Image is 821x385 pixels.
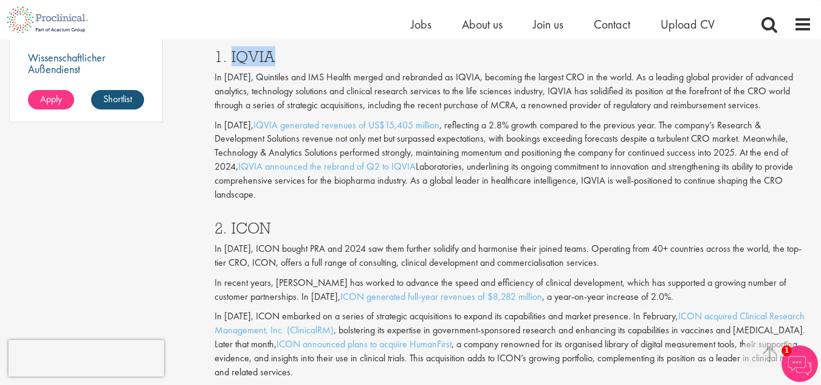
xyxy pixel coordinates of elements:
p: In [DATE], ICON bought PRA and 2024 saw them further solidify and harmonise their joined teams. O... [215,242,812,270]
p: In recent years, [PERSON_NAME] has worked to advance the speed and efficiency of clinical develop... [215,276,812,304]
a: Apply [28,90,74,109]
span: Apply [40,92,62,105]
h3: 1. IQVIA [215,49,812,64]
a: IQVIA generated revenues of US$15,405 million [253,119,439,131]
a: Jobs [411,16,431,32]
a: Shortlist [91,90,144,109]
a: Upload CV [661,16,715,32]
p: Wissenschaftlicher Außendienst [GEOGRAPHIC_DATA] [28,52,144,86]
a: IQVIA announced the rebrand of Q2 to IQVIA [238,160,416,173]
a: Join us [533,16,563,32]
span: 1 [781,345,792,356]
p: In [DATE], , reflecting a 2.8% growth compared to the previous year. The company’s Research & Dev... [215,119,812,202]
a: Contact [594,16,630,32]
a: ICON acquired Clinical Research Management, Inc. (ClinicalRM) [215,310,805,336]
p: In [DATE], ICON embarked on a series of strategic acquisitions to expand its capabilities and mar... [215,310,812,379]
h3: 2. ICON [215,220,812,236]
a: About us [462,16,503,32]
a: ICON announced plans to acquire HumanFirst [277,338,452,350]
p: In [DATE], Quintiles and IMS Health merged and rebranded as IQVIA, becoming the largest CRO in th... [215,71,812,113]
img: Chatbot [781,345,818,382]
a: ICON generated full-year revenues of $8,282 million [340,290,542,303]
iframe: reCAPTCHA [9,340,164,376]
